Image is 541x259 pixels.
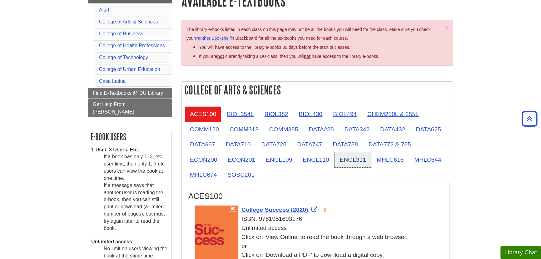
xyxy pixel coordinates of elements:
a: College of Arts & Sciences [99,19,158,24]
a: DATA747 [292,137,327,152]
a: DATA758 [328,137,363,152]
a: COMM385 [264,122,303,137]
a: DATA432 [375,122,410,137]
a: DATA288 [304,122,339,137]
span: × [445,24,449,31]
button: Close [445,24,449,31]
img: Open Access [323,207,327,212]
a: Find E-Textbooks @ DU Library [88,88,172,99]
a: BIOL354L [222,106,259,122]
button: Library Chat [500,246,541,259]
strong: not [217,54,224,59]
a: BIOL430 [294,106,327,122]
span: Get Help From [PERSON_NAME] [93,102,134,114]
h3: ACES100 [188,192,446,201]
a: DATA342 [340,122,375,137]
a: Casa Latina [99,79,126,84]
a: ECON200 [185,152,222,167]
a: MHLC644 [409,152,446,167]
a: DATA710 [221,137,256,152]
a: SOSC201 [222,167,259,182]
div: ISBN: 9781951693176 [195,215,446,224]
a: ENGL110 [298,152,334,167]
a: DATA667 [185,137,220,152]
a: Get Help From [PERSON_NAME] [88,99,172,117]
a: ECON201 [223,152,260,167]
a: Panther Bookshelf [195,36,231,41]
a: DATA625 [411,122,446,137]
u: not [304,54,310,59]
a: Back to Top [519,114,539,123]
h2: E-book Users [88,130,171,143]
span: College Success (2020) [241,206,308,213]
a: MHLC674 [185,167,222,182]
dt: Unlimited access [91,238,168,246]
span: The library e-books listed in each class on this page may not be all the books you will need for ... [186,27,430,41]
dt: 1 User, 3 Users, Etc. [91,146,168,154]
span: Find E-Textbooks @ DU Library [93,90,163,96]
dd: If a book has only 1, 3, etc. user limit, then only 1, 3 etc. users can view the book at one time... [104,153,168,232]
a: ACES100 [185,106,221,122]
span: If you are currently taking a DU class, then you will have access to the library e-books. [199,54,379,59]
a: MHLC616 [372,152,409,167]
a: College of Health Professions [99,43,165,48]
a: College of Technology [99,55,148,60]
a: COMM313 [225,122,264,137]
a: COMM120 [185,122,224,137]
h2: College of Arts & Sciences [182,82,453,98]
a: DATA728 [256,137,291,152]
a: College of Business [99,31,143,36]
a: DATA772 & 785 [364,137,416,152]
a: Alert [99,7,109,13]
a: ENGL109 [261,152,297,167]
span: You will have access to the library e-books 30 days before the start of classes. [199,45,350,50]
a: CHEM250L & 255L [362,106,424,122]
a: Link opens in new window [241,206,319,213]
a: College of Urban Education [99,67,160,72]
a: ENGL311 [335,152,371,167]
a: BIOL382 [260,106,293,122]
a: BIOL494 [328,106,362,122]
